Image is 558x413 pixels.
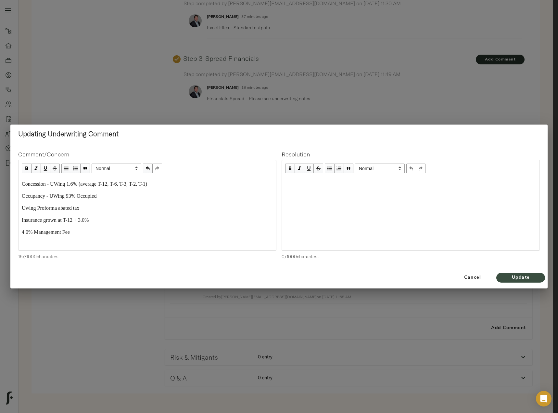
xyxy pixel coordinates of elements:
[22,205,79,211] span: Uwing Proforma abated tax
[406,164,416,173] button: Undo
[282,151,540,158] h4: Resolution
[355,164,405,173] span: Normal
[295,164,304,173] button: Italic
[325,164,335,173] button: UL
[153,164,162,173] button: Redo
[503,274,539,282] span: Update
[22,229,70,235] span: 4.0% Management Fee
[143,164,153,173] button: Undo
[22,217,89,223] span: Insurance grown at T-12 + 3.0%
[282,253,540,260] p: 0 / 1000 characters
[335,164,344,173] button: OL
[451,270,494,286] button: Cancel
[18,151,276,158] h4: Comment/Concern
[50,164,60,173] button: Strikethrough
[18,253,276,260] p: 167 / 1000 characters
[92,164,141,173] span: Normal
[19,178,276,239] div: Edit text
[22,164,32,173] button: Bold
[536,391,552,406] div: Open Intercom Messenger
[22,193,96,199] span: Occupancy - UWing 93% Occupied
[496,273,545,283] button: Update
[81,164,90,173] button: Blockquote
[61,164,71,173] button: UL
[454,274,491,282] span: Cancel
[71,164,81,173] button: OL
[344,164,353,173] button: Blockquote
[282,178,539,191] div: Edit text
[32,164,41,173] button: Italic
[18,130,540,138] h2: Updating Underwriting Comment
[285,164,295,173] button: Bold
[355,164,405,173] select: Block type
[314,164,323,173] button: Strikethrough
[416,164,425,173] button: Redo
[92,164,141,173] select: Block type
[41,164,50,173] button: Underline
[22,181,147,187] span: Concession - UWing 1.6% (average T-12, T-6, T-3, T-2, T-1)
[304,164,314,173] button: Underline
